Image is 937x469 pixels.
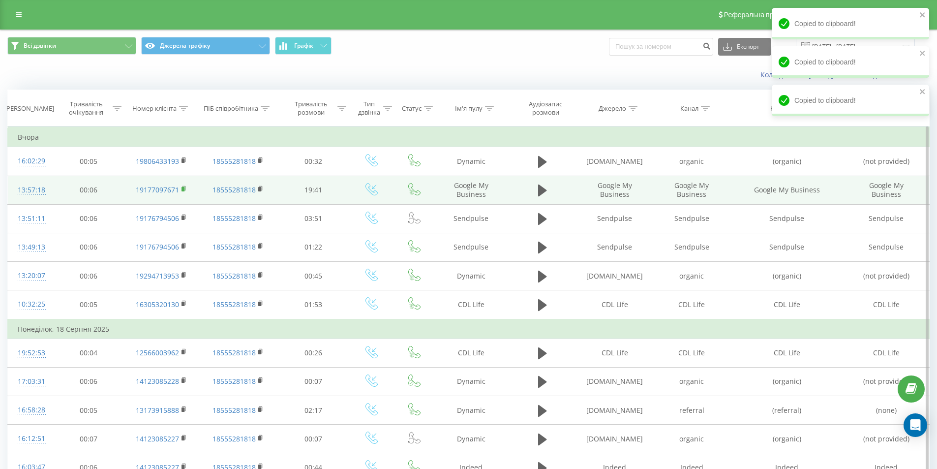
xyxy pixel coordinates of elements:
[653,339,730,367] td: CDL Life
[724,11,796,19] span: Реферальна програма
[53,396,124,425] td: 00:05
[136,300,179,309] a: 16305320130
[18,344,43,363] div: 19:52:53
[136,185,179,194] a: 19177097671
[609,38,713,56] input: Пошук за номером
[576,367,653,396] td: [DOMAIN_NAME]
[18,295,43,314] div: 10:32:25
[4,104,54,113] div: [PERSON_NAME]
[212,434,256,443] a: 18555281818
[204,104,258,113] div: ПІБ співробітника
[434,262,508,290] td: Dynamic
[434,367,508,396] td: Dynamic
[517,100,574,117] div: Аудіозапис розмови
[136,271,179,281] a: 19294713953
[18,429,43,448] div: 16:12:51
[730,339,844,367] td: CDL Life
[434,425,508,453] td: Dynamic
[53,147,124,176] td: 00:05
[212,300,256,309] a: 18555281818
[730,262,844,290] td: (organic)
[53,290,124,319] td: 00:05
[278,176,349,204] td: 19:41
[653,396,730,425] td: referral
[278,425,349,453] td: 00:07
[434,233,508,261] td: Sendpulse
[53,176,124,204] td: 00:06
[141,37,270,55] button: Джерела трафіку
[278,367,349,396] td: 00:07
[919,49,926,59] button: close
[212,156,256,166] a: 18555281818
[844,396,929,425] td: (none)
[919,88,926,97] button: close
[278,396,349,425] td: 02:17
[844,425,929,453] td: (not provided)
[136,376,179,386] a: 14123085228
[53,262,124,290] td: 00:06
[434,290,508,319] td: CDL Life
[18,181,43,200] div: 13:57:18
[278,204,349,233] td: 03:51
[53,339,124,367] td: 00:04
[844,147,929,176] td: (not provided)
[653,290,730,319] td: CDL Life
[53,425,124,453] td: 00:07
[18,209,43,228] div: 13:51:11
[62,100,111,117] div: Тривалість очікування
[53,367,124,396] td: 00:06
[730,147,844,176] td: (organic)
[653,425,730,453] td: organic
[136,242,179,251] a: 19176794506
[434,204,508,233] td: Sendpulse
[680,104,698,113] div: Канал
[576,176,653,204] td: Google My Business
[770,104,799,113] div: Кампанія
[576,396,653,425] td: [DOMAIN_NAME]
[434,339,508,367] td: CDL Life
[136,214,179,223] a: 19176794506
[653,367,730,396] td: organic
[18,266,43,285] div: 13:20:07
[904,413,927,437] div: Open Intercom Messenger
[136,348,179,357] a: 12566003962
[772,46,929,78] div: Copied to clipboard!
[718,38,771,56] button: Експорт
[730,176,844,204] td: Google My Business
[576,339,653,367] td: CDL Life
[730,204,844,233] td: Sendpulse
[576,204,653,233] td: Sendpulse
[919,11,926,20] button: close
[730,367,844,396] td: (organic)
[844,176,929,204] td: Google My Business
[278,147,349,176] td: 00:32
[212,406,256,415] a: 18555281818
[772,8,929,39] div: Copied to clipboard!
[844,367,929,396] td: (not provided)
[275,37,332,55] button: Графік
[760,70,930,79] a: Коли дані можуть відрізнятися вiд інших систем
[653,233,730,261] td: Sendpulse
[653,176,730,204] td: Google My Business
[576,147,653,176] td: [DOMAIN_NAME]
[8,319,930,339] td: Понеділок, 18 Серпня 2025
[278,233,349,261] td: 01:22
[7,37,136,55] button: Всі дзвінки
[455,104,483,113] div: Ім'я пулу
[278,339,349,367] td: 00:26
[653,262,730,290] td: organic
[844,204,929,233] td: Sendpulse
[576,262,653,290] td: [DOMAIN_NAME]
[434,396,508,425] td: Dynamic
[53,204,124,233] td: 00:06
[18,372,43,391] div: 17:03:31
[53,233,124,261] td: 00:06
[599,104,626,113] div: Джерело
[730,290,844,319] td: CDL Life
[844,290,929,319] td: CDL Life
[434,176,508,204] td: Google My Business
[24,42,56,50] span: Всі дзвінки
[136,406,179,415] a: 13173915888
[18,238,43,257] div: 13:49:13
[434,147,508,176] td: Dynamic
